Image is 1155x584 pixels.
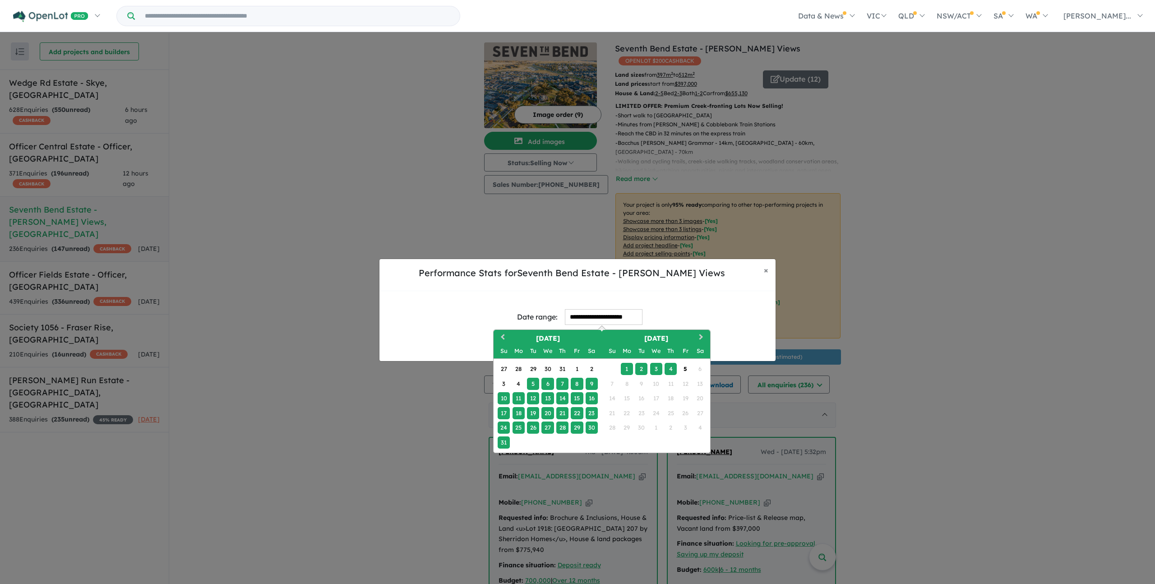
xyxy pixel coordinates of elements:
[571,407,583,419] div: Choose Friday, August 22nd, 2025
[602,334,710,344] h2: [DATE]
[541,407,554,419] div: Choose Wednesday, August 20th, 2025
[494,331,509,345] button: Previous Month
[493,329,711,453] div: Choose Date
[635,363,647,375] div: Choose Tuesday, September 2nd, 2025
[694,363,706,375] div: Not available Saturday, September 6th, 2025
[556,378,568,390] div: Choose Thursday, August 7th, 2025
[635,392,647,404] div: Not available Tuesday, September 16th, 2025
[665,407,677,419] div: Not available Thursday, September 25th, 2025
[764,265,768,275] span: ×
[498,407,510,419] div: Choose Sunday, August 17th, 2025
[527,345,539,357] div: Tuesday
[527,392,539,404] div: Choose Tuesday, August 12th, 2025
[679,363,691,375] div: Choose Friday, September 5th, 2025
[621,345,633,357] div: Monday
[494,334,602,344] h2: [DATE]
[556,345,568,357] div: Thursday
[527,363,539,375] div: Choose Tuesday, July 29th, 2025
[606,378,618,390] div: Not available Sunday, September 7th, 2025
[679,378,691,390] div: Not available Friday, September 12th, 2025
[541,422,554,434] div: Choose Wednesday, August 27th, 2025
[571,345,583,357] div: Friday
[513,422,525,434] div: Choose Monday, August 25th, 2025
[586,363,598,375] div: Choose Saturday, August 2nd, 2025
[679,407,691,419] div: Not available Friday, September 26th, 2025
[665,392,677,404] div: Not available Thursday, September 18th, 2025
[650,363,662,375] div: Choose Wednesday, September 3rd, 2025
[586,378,598,390] div: Choose Saturday, August 9th, 2025
[606,407,618,419] div: Not available Sunday, September 21st, 2025
[694,378,706,390] div: Not available Saturday, September 13th, 2025
[679,392,691,404] div: Not available Friday, September 19th, 2025
[527,422,539,434] div: Choose Tuesday, August 26th, 2025
[527,378,539,390] div: Choose Tuesday, August 5th, 2025
[635,378,647,390] div: Not available Tuesday, September 9th, 2025
[571,422,583,434] div: Choose Friday, August 29th, 2025
[679,422,691,434] div: Not available Friday, October 3rd, 2025
[498,422,510,434] div: Choose Sunday, August 24th, 2025
[571,378,583,390] div: Choose Friday, August 8th, 2025
[498,363,510,375] div: Choose Sunday, July 27th, 2025
[541,378,554,390] div: Choose Wednesday, August 6th, 2025
[527,407,539,419] div: Choose Tuesday, August 19th, 2025
[513,378,525,390] div: Choose Monday, August 4th, 2025
[517,311,558,323] div: Date range:
[586,407,598,419] div: Choose Saturday, August 23rd, 2025
[650,392,662,404] div: Not available Wednesday, September 17th, 2025
[635,422,647,434] div: Not available Tuesday, September 30th, 2025
[635,407,647,419] div: Not available Tuesday, September 23rd, 2025
[621,407,633,419] div: Not available Monday, September 22nd, 2025
[650,345,662,357] div: Wednesday
[137,6,458,26] input: Try estate name, suburb, builder or developer
[621,392,633,404] div: Not available Monday, September 15th, 2025
[679,345,691,357] div: Friday
[387,266,757,280] h5: Performance Stats for Seventh Bend Estate - [PERSON_NAME] Views
[556,392,568,404] div: Choose Thursday, August 14th, 2025
[606,392,618,404] div: Not available Sunday, September 14th, 2025
[694,422,706,434] div: Not available Saturday, October 4th, 2025
[571,363,583,375] div: Choose Friday, August 1st, 2025
[498,436,510,449] div: Choose Sunday, August 31st, 2025
[694,345,706,357] div: Saturday
[621,363,633,375] div: Choose Monday, September 1st, 2025
[541,392,554,404] div: Choose Wednesday, August 13th, 2025
[556,363,568,375] div: Choose Thursday, July 31st, 2025
[605,362,707,435] div: Month September, 2025
[541,363,554,375] div: Choose Wednesday, July 30th, 2025
[1063,11,1131,20] span: [PERSON_NAME]...
[586,392,598,404] div: Choose Saturday, August 16th, 2025
[606,345,618,357] div: Sunday
[513,392,525,404] div: Choose Monday, August 11th, 2025
[13,11,88,22] img: Openlot PRO Logo White
[496,362,599,450] div: Month August, 2025
[513,363,525,375] div: Choose Monday, July 28th, 2025
[513,345,525,357] div: Monday
[621,422,633,434] div: Not available Monday, September 29th, 2025
[665,363,677,375] div: Choose Thursday, September 4th, 2025
[665,345,677,357] div: Thursday
[498,392,510,404] div: Choose Sunday, August 10th, 2025
[606,422,618,434] div: Not available Sunday, September 28th, 2025
[586,345,598,357] div: Saturday
[635,345,647,357] div: Tuesday
[571,392,583,404] div: Choose Friday, August 15th, 2025
[541,345,554,357] div: Wednesday
[621,378,633,390] div: Not available Monday, September 8th, 2025
[665,422,677,434] div: Not available Thursday, October 2nd, 2025
[586,422,598,434] div: Choose Saturday, August 30th, 2025
[695,331,709,345] button: Next Month
[498,378,510,390] div: Choose Sunday, August 3rd, 2025
[694,392,706,404] div: Not available Saturday, September 20th, 2025
[513,407,525,419] div: Choose Monday, August 18th, 2025
[694,407,706,419] div: Not available Saturday, September 27th, 2025
[498,345,510,357] div: Sunday
[665,378,677,390] div: Not available Thursday, September 11th, 2025
[556,407,568,419] div: Choose Thursday, August 21st, 2025
[650,378,662,390] div: Not available Wednesday, September 10th, 2025
[650,407,662,419] div: Not available Wednesday, September 24th, 2025
[650,422,662,434] div: Not available Wednesday, October 1st, 2025
[556,422,568,434] div: Choose Thursday, August 28th, 2025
